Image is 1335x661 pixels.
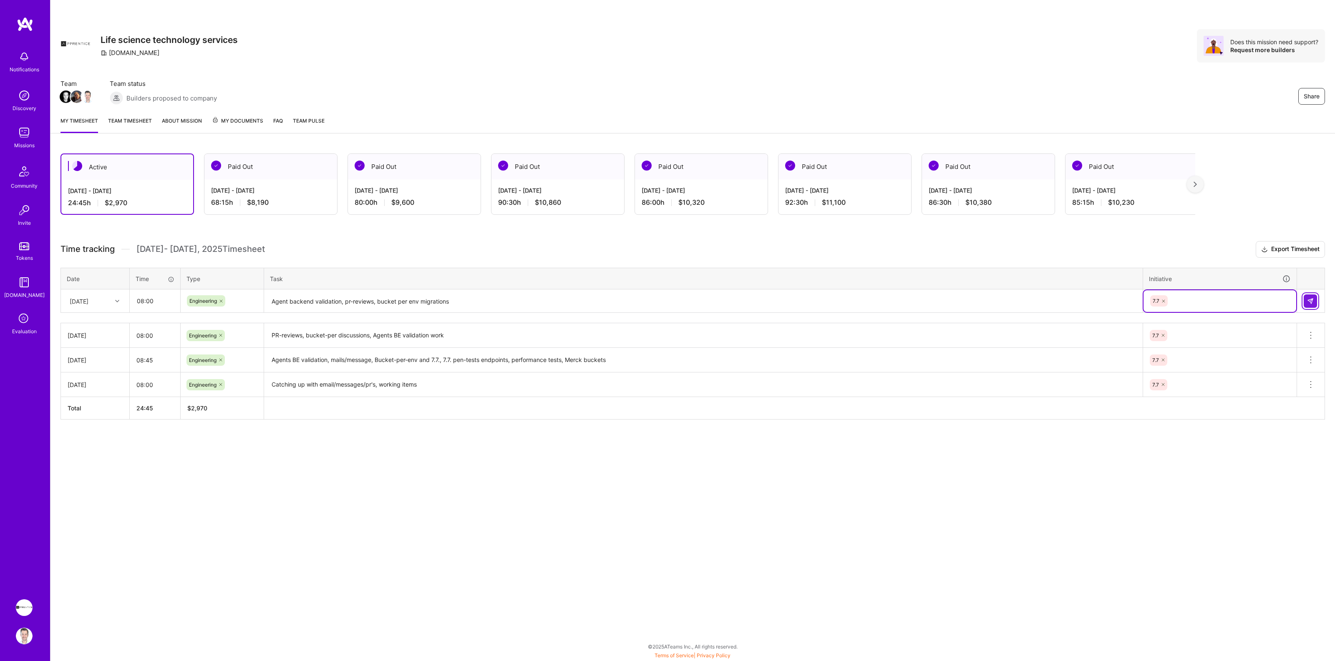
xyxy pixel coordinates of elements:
div: [DOMAIN_NAME] [4,291,45,299]
div: [DATE] [68,331,123,340]
button: Share [1298,88,1325,105]
span: $11,100 [822,198,846,207]
span: $9,600 [391,198,414,207]
div: Paid Out [1065,154,1198,179]
img: Team Member Avatar [71,90,83,103]
img: Paid Out [498,161,508,171]
img: Paid Out [642,161,652,171]
div: Paid Out [204,154,337,179]
span: | [655,652,730,658]
img: User Avatar [16,628,33,644]
th: 24:45 [130,397,181,420]
div: [DATE] - [DATE] [68,186,186,195]
img: Team Member Avatar [60,90,72,103]
div: Active [61,154,193,180]
span: $2,970 [105,199,127,207]
div: 92:30 h [785,198,904,207]
div: [DATE] [68,380,123,389]
div: Community [11,181,38,190]
div: [DATE] - [DATE] [642,186,761,195]
img: bell [16,48,33,65]
a: Terms of Service [655,652,694,658]
input: HH:MM [130,349,180,371]
span: $10,320 [678,198,705,207]
img: Company Logo [60,29,91,59]
span: 7.7 [1152,357,1159,363]
input: HH:MM [130,324,180,347]
span: Share [1304,92,1320,101]
img: Active [72,161,82,171]
th: Task [264,268,1143,289]
span: $10,380 [965,198,992,207]
div: Tokens [16,254,33,262]
div: Request more builders [1230,46,1318,54]
span: Engineering [189,357,217,363]
img: Paid Out [211,161,221,171]
h3: Life science technology services [101,35,238,45]
a: About Mission [162,116,202,133]
img: Apprentice: Life science technology services [16,599,33,616]
textarea: PR-reviews, bucket-per discussions, Agents BE validation work [265,324,1142,347]
div: [DATE] - [DATE] [211,186,330,195]
div: [DATE] - [DATE] [785,186,904,195]
a: My timesheet [60,116,98,133]
div: 68:15 h [211,198,330,207]
span: $10,230 [1108,198,1134,207]
span: Engineering [189,298,217,304]
th: Date [61,268,130,289]
img: Paid Out [929,161,939,171]
span: 7.7 [1152,332,1159,339]
span: Engineering [189,332,217,339]
div: 85:15 h [1072,198,1191,207]
i: icon SelectionTeam [16,311,32,327]
i: icon Download [1261,245,1268,254]
a: Team Member Avatar [60,90,71,104]
div: [DATE] - [DATE] [1072,186,1191,195]
span: My Documents [212,116,263,126]
div: Paid Out [348,154,481,179]
span: Team status [110,79,217,88]
div: Missions [14,141,35,150]
span: $ 2,970 [187,405,207,412]
div: [DATE] [70,297,88,305]
div: 86:00 h [642,198,761,207]
div: 24:45 h [68,199,186,207]
span: Time tracking [60,244,115,254]
div: [DATE] - [DATE] [355,186,474,195]
div: 80:00 h [355,198,474,207]
a: Team Pulse [293,116,325,133]
img: right [1194,181,1197,187]
div: 90:30 h [498,198,617,207]
div: Notifications [10,65,39,74]
img: teamwork [16,124,33,141]
a: Team Member Avatar [71,90,82,104]
img: Avatar [1204,36,1224,56]
span: Engineering [189,382,217,388]
a: Apprentice: Life science technology services [14,599,35,616]
textarea: Agent backend validation, pr-reviews, bucket per env migrations [265,290,1142,312]
img: Community [14,161,34,181]
span: $10,860 [535,198,561,207]
div: [DATE] - [DATE] [929,186,1048,195]
div: null [1304,294,1318,308]
span: Team Pulse [293,118,325,124]
div: Evaluation [12,327,37,336]
img: Paid Out [355,161,365,171]
div: Paid Out [491,154,624,179]
img: Submit [1307,298,1314,304]
a: My Documents [212,116,263,133]
a: Team timesheet [108,116,152,133]
span: $8,190 [247,198,269,207]
th: Total [61,397,130,420]
input: HH:MM [130,374,180,396]
div: Paid Out [635,154,768,179]
span: [DATE] - [DATE] , 2025 Timesheet [136,244,265,254]
img: tokens [19,242,29,250]
a: Privacy Policy [697,652,730,658]
a: User Avatar [14,628,35,644]
span: Builders proposed to company [126,94,217,103]
div: [DATE] - [DATE] [498,186,617,195]
div: Does this mission need support? [1230,38,1318,46]
div: Initiative [1149,274,1291,284]
th: Type [181,268,264,289]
